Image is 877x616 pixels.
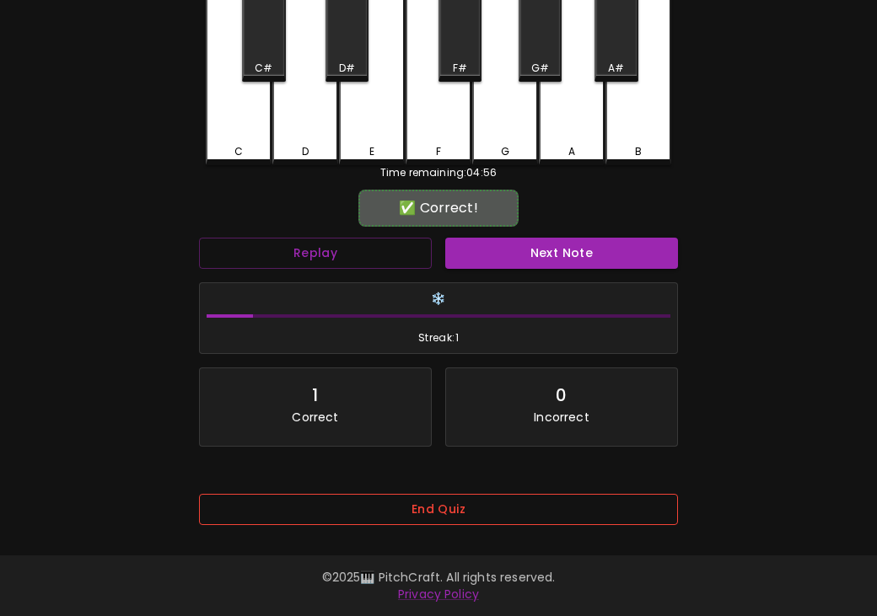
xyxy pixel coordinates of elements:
div: F [436,144,441,159]
div: E [369,144,374,159]
div: 0 [556,382,567,409]
p: Incorrect [534,409,589,426]
button: Next Note [445,238,678,269]
div: C# [255,61,272,76]
div: ✅ Correct! [367,198,509,218]
span: Streak: 1 [207,329,670,346]
h6: ❄️ [207,290,670,308]
button: Replay [199,238,432,269]
div: 1 [312,382,318,409]
div: Time remaining: 04:56 [206,165,671,180]
div: F# [453,61,467,76]
div: G [501,144,509,159]
p: © 2025 🎹 PitchCraft. All rights reserved. [20,569,857,586]
div: C [234,144,243,159]
div: G# [531,61,549,76]
p: Correct [292,409,338,426]
button: End Quiz [199,494,678,525]
div: A [568,144,575,159]
div: D [302,144,309,159]
div: A# [608,61,624,76]
a: Privacy Policy [398,586,479,603]
div: D# [339,61,355,76]
div: B [635,144,642,159]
